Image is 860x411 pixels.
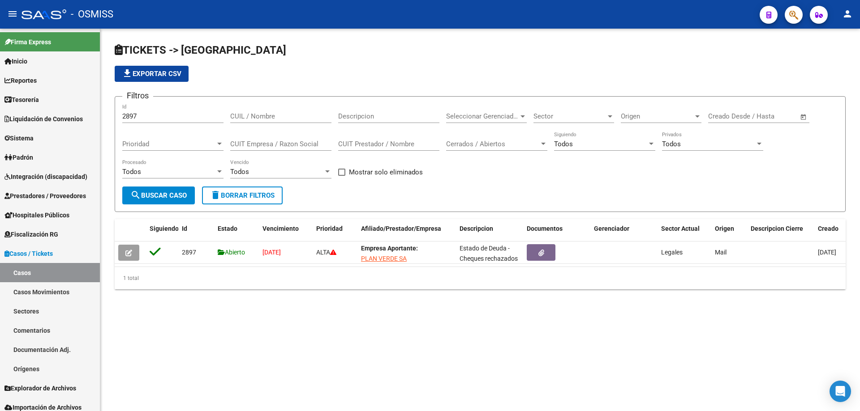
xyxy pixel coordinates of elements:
button: Exportar CSV [115,66,189,82]
span: Mostrar solo eliminados [349,167,423,178]
span: Legales [661,249,683,256]
span: Sector Actual [661,225,700,232]
datatable-header-cell: Vencimiento [259,219,313,249]
div: Open Intercom Messenger [830,381,851,402]
span: Borrar Filtros [210,191,275,199]
div: 1 total [115,267,846,289]
span: Afiliado/Prestador/Empresa [361,225,441,232]
span: Todos [122,168,141,176]
span: Casos / Tickets [4,249,53,258]
span: Todos [230,168,249,176]
datatable-header-cell: Descripcion [456,219,523,249]
datatable-header-cell: Descripcion Cierre [747,219,814,249]
span: Descripcion Cierre [751,225,803,232]
datatable-header-cell: Estado [214,219,259,249]
span: Inicio [4,56,27,66]
span: Cerrados / Abiertos [446,140,539,148]
span: Gerenciador [594,225,629,232]
strong: Empresa Aportante: [361,245,418,252]
span: Sector [533,112,606,120]
span: Siguiendo [150,225,179,232]
button: Buscar Caso [122,186,195,204]
datatable-header-cell: Sector Actual [658,219,711,249]
datatable-header-cell: Origen [711,219,747,249]
span: Todos [662,140,681,148]
span: Padrón [4,153,33,162]
span: Sistema [4,133,34,143]
span: Explorador de Archivos [4,383,76,393]
button: Borrar Filtros [202,186,283,204]
span: Mail [715,249,727,256]
span: Origen [715,225,734,232]
h3: Filtros [122,89,153,102]
mat-icon: file_download [122,68,133,79]
span: Abierto [218,249,245,256]
datatable-header-cell: Id [178,219,214,249]
span: Hospitales Públicos [4,210,69,220]
span: - OSMISS [71,4,113,24]
input: Fecha fin [752,112,796,120]
span: Vencimiento [262,225,299,232]
datatable-header-cell: Gerenciador [590,219,658,249]
datatable-header-cell: Documentos [523,219,590,249]
span: Estado de Deuda - Cheques rechazados [460,245,518,262]
span: Integración (discapacidad) [4,172,87,182]
datatable-header-cell: Prioridad [313,219,357,249]
span: Todos [554,140,573,148]
span: Exportar CSV [122,70,181,78]
span: [DATE] [818,249,836,256]
span: Tesorería [4,95,39,105]
span: Liquidación de Convenios [4,114,83,124]
span: Fiscalización RG [4,229,58,239]
span: ALTA [316,249,336,256]
span: Descripcion [460,225,493,232]
span: Origen [621,112,693,120]
span: Estado [218,225,237,232]
mat-icon: menu [7,8,18,19]
span: Documentos [527,225,563,232]
button: Open calendar [799,112,809,122]
span: Id [182,225,187,232]
span: Seleccionar Gerenciador [446,112,519,120]
datatable-header-cell: Afiliado/Prestador/Empresa [357,219,456,249]
span: Prioridad [316,225,343,232]
input: Fecha inicio [708,112,744,120]
span: Creado [818,225,838,232]
mat-icon: search [130,190,141,200]
span: TICKETS -> [GEOGRAPHIC_DATA] [115,44,286,56]
span: Reportes [4,76,37,85]
span: Buscar Caso [130,191,187,199]
span: Prestadores / Proveedores [4,191,86,201]
mat-icon: delete [210,190,221,200]
datatable-header-cell: Siguiendo [146,219,178,249]
span: 2897 [182,249,196,256]
mat-icon: person [842,8,853,19]
span: [DATE] [262,249,281,256]
span: Firma Express [4,37,51,47]
span: Prioridad [122,140,215,148]
span: PLAN VERDE SA [361,255,407,262]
